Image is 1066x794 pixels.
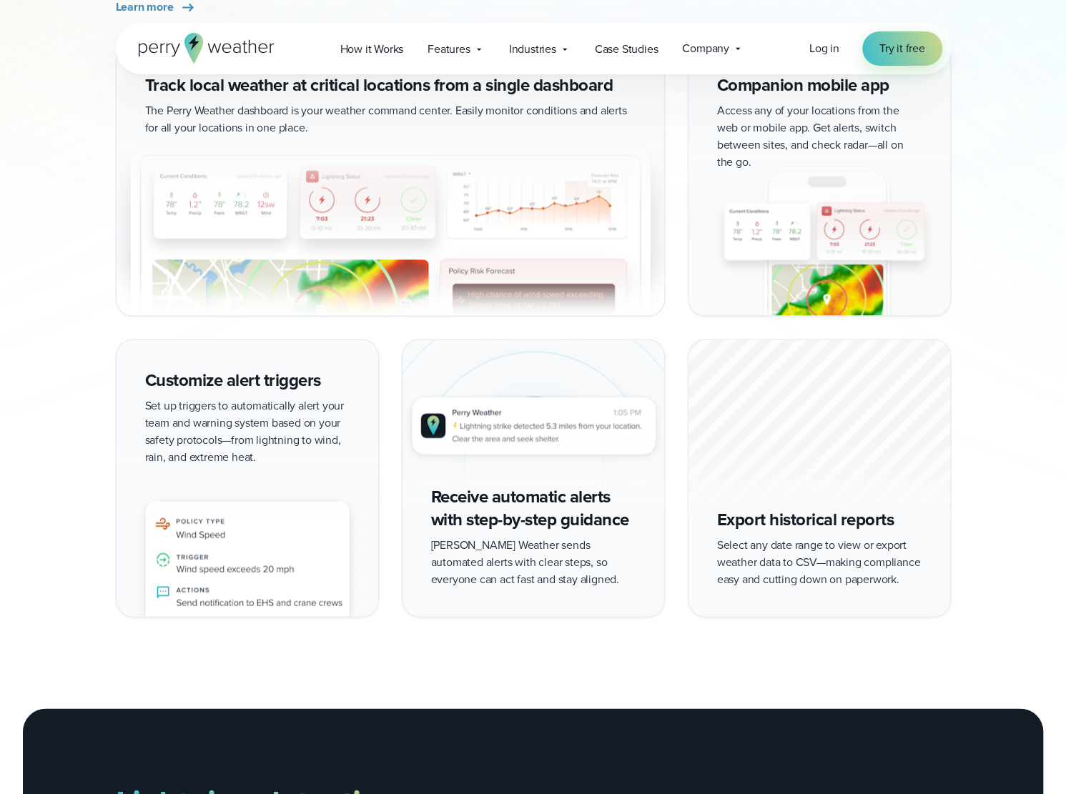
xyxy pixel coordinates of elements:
[879,40,925,57] span: Try it free
[583,34,671,64] a: Case Studies
[340,41,404,58] span: How it Works
[809,40,839,56] span: Log in
[403,339,664,510] img: lightning strike notifications
[809,40,839,57] a: Log in
[595,41,658,58] span: Case Studies
[862,31,942,66] a: Try it free
[509,41,556,58] span: Industries
[682,40,729,57] span: Company
[117,130,664,315] img: Perry Weather dashboard
[328,34,416,64] a: How it Works
[428,41,470,58] span: Features
[689,144,950,315] img: Perry weather app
